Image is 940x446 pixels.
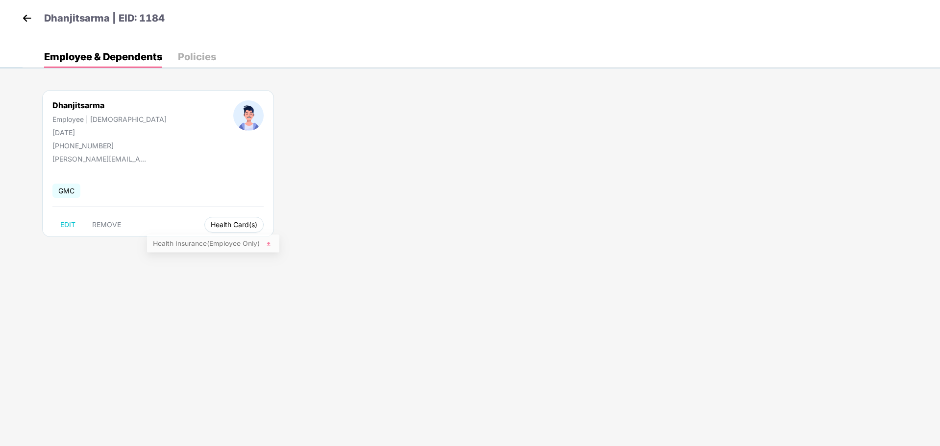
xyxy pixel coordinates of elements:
[92,221,121,229] span: REMOVE
[264,240,273,250] img: svg+xml;base64,PHN2ZyB4bWxucz0iaHR0cDovL3d3dy53My5vcmcvMjAwMC9zdmciIHhtbG5zOnhsaW5rPSJodHRwOi8vd3...
[44,52,162,62] div: Employee & Dependents
[44,11,165,26] p: Dhanjitsarma | EID: 1184
[52,217,83,233] button: EDIT
[52,155,150,163] div: [PERSON_NAME][EMAIL_ADDRESS][DOMAIN_NAME]
[233,100,264,131] img: profileImage
[52,100,167,110] div: Dhanjitsarma
[211,222,257,227] span: Health Card(s)
[52,184,80,198] span: GMC
[20,11,34,25] img: back
[60,221,75,229] span: EDIT
[84,217,129,233] button: REMOVE
[178,52,216,62] div: Policies
[153,239,273,250] span: Health Insurance(Employee Only)
[52,115,167,123] div: Employee | [DEMOGRAPHIC_DATA]
[204,217,264,233] button: Health Card(s)
[52,141,167,150] div: [PHONE_NUMBER]
[52,128,167,137] div: [DATE]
